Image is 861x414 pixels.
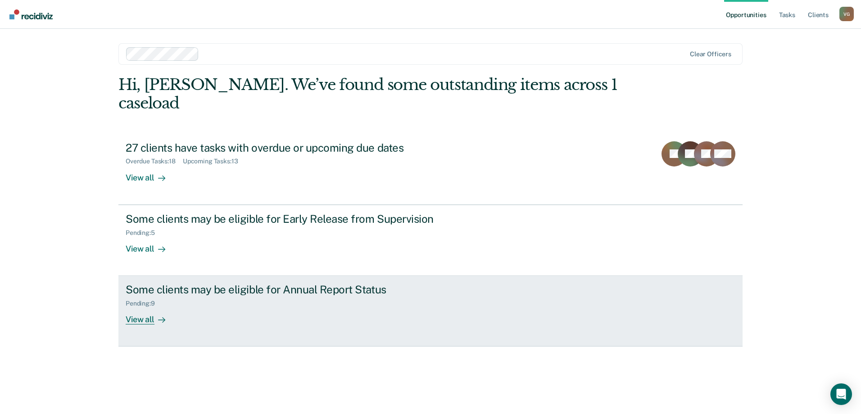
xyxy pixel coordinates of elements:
[126,307,176,325] div: View all
[126,229,162,237] div: Pending : 5
[183,157,245,165] div: Upcoming Tasks : 13
[118,76,618,112] div: Hi, [PERSON_NAME]. We’ve found some outstanding items across 1 caseload
[118,134,743,205] a: 27 clients have tasks with overdue or upcoming due datesOverdue Tasks:18Upcoming Tasks:13View all
[126,283,442,296] div: Some clients may be eligible for Annual Report Status
[839,7,854,21] button: Profile dropdown button
[839,7,854,21] div: V G
[9,9,53,19] img: Recidiviz
[118,276,743,346] a: Some clients may be eligible for Annual Report StatusPending:9View all
[830,383,852,405] div: Open Intercom Messenger
[126,300,162,307] div: Pending : 9
[126,141,442,154] div: 27 clients have tasks with overdue or upcoming due dates
[690,50,731,58] div: Clear officers
[126,212,442,225] div: Some clients may be eligible for Early Release from Supervision
[126,157,183,165] div: Overdue Tasks : 18
[118,205,743,276] a: Some clients may be eligible for Early Release from SupervisionPending:5View all
[126,165,176,183] div: View all
[126,236,176,254] div: View all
